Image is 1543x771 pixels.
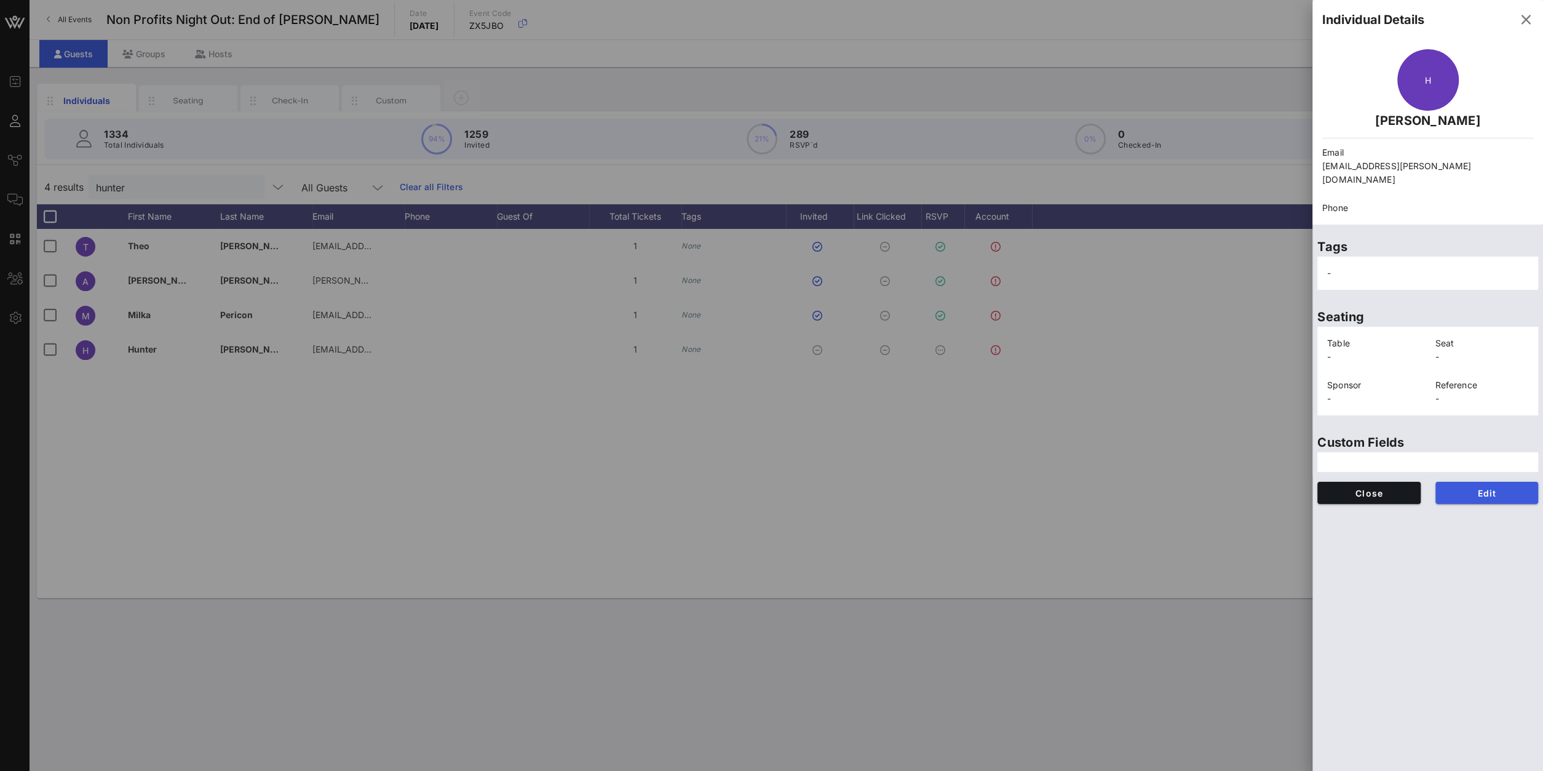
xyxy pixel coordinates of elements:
p: Phone [1322,201,1533,215]
p: Custom Fields [1317,433,1538,452]
p: Email [1322,146,1533,159]
p: Seating [1317,307,1538,327]
span: Close [1327,488,1411,498]
div: Individual Details [1322,10,1424,29]
p: Seat [1435,337,1529,350]
p: Reference [1435,378,1529,392]
button: Edit [1435,482,1539,504]
p: Tags [1317,237,1538,257]
p: - [1327,392,1421,405]
span: - [1327,268,1331,278]
p: [PERSON_NAME] [1322,111,1533,130]
p: - [1435,392,1529,405]
span: Edit [1445,488,1529,498]
p: [EMAIL_ADDRESS][PERSON_NAME][DOMAIN_NAME] [1322,159,1533,186]
p: Table [1327,337,1421,350]
p: - [1327,350,1421,364]
span: H [1424,75,1430,86]
button: Close [1317,482,1421,504]
p: - [1435,350,1529,364]
p: Sponsor [1327,378,1421,392]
